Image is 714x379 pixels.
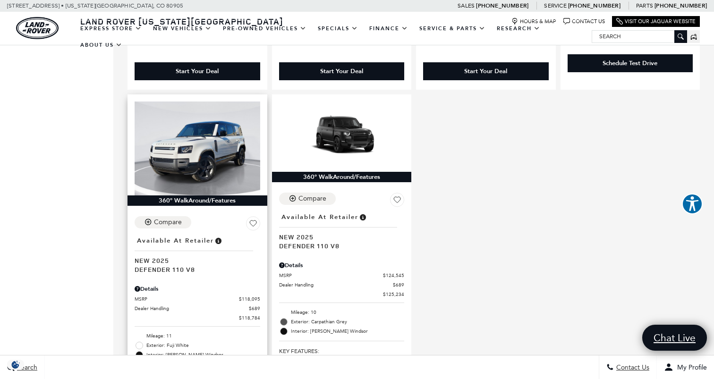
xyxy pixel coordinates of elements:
[5,360,26,370] img: Opt-Out Icon
[75,37,128,53] a: About Us
[75,20,147,37] a: EXPRESS STORE
[135,295,260,303] a: MSRP $118,095
[135,234,260,274] a: Available at RetailerNew 2025Defender 110 V8
[393,281,404,288] span: $689
[682,194,703,216] aside: Accessibility Help Desk
[414,20,491,37] a: Service & Parts
[298,194,326,203] div: Compare
[217,20,312,37] a: Pre-Owned Vehicles
[135,305,260,312] a: Dealer Handling $689
[279,62,405,80] div: Start Your Deal
[279,291,405,298] a: $125,234
[390,193,404,211] button: Save Vehicle
[383,291,404,298] span: $125,234
[135,216,191,228] button: Compare Vehicle
[135,285,260,293] div: Pricing Details - Defender 110 V8
[154,218,182,227] div: Compare
[135,314,260,321] a: $118,784
[320,67,363,76] div: Start Your Deal
[458,2,475,9] span: Sales
[147,20,217,37] a: New Vehicles
[603,59,657,67] div: Schedule Test Drive
[592,31,687,42] input: Search
[383,272,404,279] span: $124,545
[364,20,414,37] a: Finance
[135,295,239,303] span: MSRP
[423,62,549,80] div: Start Your Deal
[511,18,556,25] a: Hours & Map
[464,67,507,76] div: Start Your Deal
[146,341,260,350] span: Exterior: Fuji White
[75,20,592,53] nav: Main Navigation
[239,314,260,321] span: $118,784
[146,350,260,360] span: Interior: [PERSON_NAME] Windsor
[135,265,253,274] span: Defender 110 V8
[279,346,405,356] span: Key Features :
[135,101,260,195] img: 2025 LAND ROVER Defender 110 V8
[491,20,546,37] a: Research
[281,212,358,222] span: Available at Retailer
[568,54,693,72] div: Schedule Test Drive
[312,20,364,37] a: Specials
[137,236,214,246] span: Available at Retailer
[5,360,26,370] section: Click to Open Cookie Consent Modal
[279,308,405,317] li: Mileage: 10
[291,317,405,327] span: Exterior: Carpathian Grey
[279,241,398,250] span: Defender 110 V8
[616,18,696,25] a: Visit Our Jaguar Website
[291,327,405,336] span: Interior: [PERSON_NAME] Windsor
[135,62,260,80] div: Start Your Deal
[649,331,700,344] span: Chat Live
[476,2,528,9] a: [PHONE_NUMBER]
[279,101,405,172] img: 2025 LAND ROVER Defender 110 V8
[568,2,620,9] a: [PHONE_NUMBER]
[673,363,707,371] span: My Profile
[654,2,707,9] a: [PHONE_NUMBER]
[7,2,183,9] a: [STREET_ADDRESS] • [US_STATE][GEOGRAPHIC_DATA], CO 80905
[657,355,714,379] button: Open user profile menu
[279,281,393,288] span: Dealer Handling
[272,172,412,182] div: 360° WalkAround/Features
[249,305,260,312] span: $689
[682,194,703,214] button: Explore your accessibility options
[358,212,367,222] span: Vehicle is in stock and ready for immediate delivery. Due to demand, availability is subject to c...
[246,216,260,234] button: Save Vehicle
[563,18,605,25] a: Contact Us
[239,295,260,303] span: $118,095
[135,256,253,265] span: New 2025
[279,272,383,279] span: MSRP
[127,195,267,206] div: 360° WalkAround/Features
[544,2,566,9] span: Service
[16,17,59,39] a: land-rover
[135,331,260,341] li: Mileage: 11
[279,232,398,241] span: New 2025
[614,363,649,371] span: Contact Us
[279,193,336,205] button: Compare Vehicle
[279,272,405,279] a: MSRP $124,545
[80,16,283,27] span: Land Rover [US_STATE][GEOGRAPHIC_DATA]
[279,211,405,250] a: Available at RetailerNew 2025Defender 110 V8
[636,2,653,9] span: Parts
[176,67,219,76] div: Start Your Deal
[214,236,222,246] span: Vehicle is in stock and ready for immediate delivery. Due to demand, availability is subject to c...
[16,17,59,39] img: Land Rover
[642,325,707,351] a: Chat Live
[135,305,249,312] span: Dealer Handling
[75,16,289,27] a: Land Rover [US_STATE][GEOGRAPHIC_DATA]
[279,261,405,270] div: Pricing Details - Defender 110 V8
[279,281,405,288] a: Dealer Handling $689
